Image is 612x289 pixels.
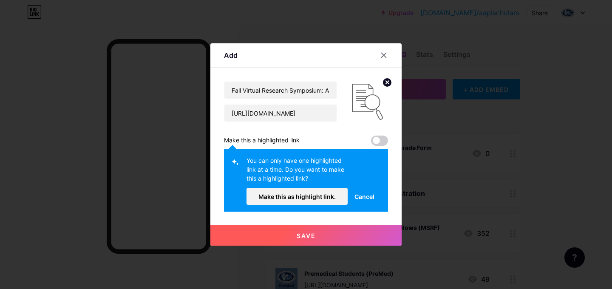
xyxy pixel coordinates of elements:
[224,82,337,99] input: Title
[210,225,402,246] button: Save
[258,193,336,200] span: Make this as highlight link.
[224,105,337,122] input: URL
[224,136,300,146] div: Make this a highlighted link
[348,188,381,205] button: Cancel
[297,232,316,239] span: Save
[246,156,348,188] div: You can only have one highlighted link at a time. Do you want to make this a highlighted link?
[224,50,238,60] div: Add
[354,192,374,201] span: Cancel
[246,188,348,205] button: Make this as highlight link.
[347,81,388,122] img: link_thumbnail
